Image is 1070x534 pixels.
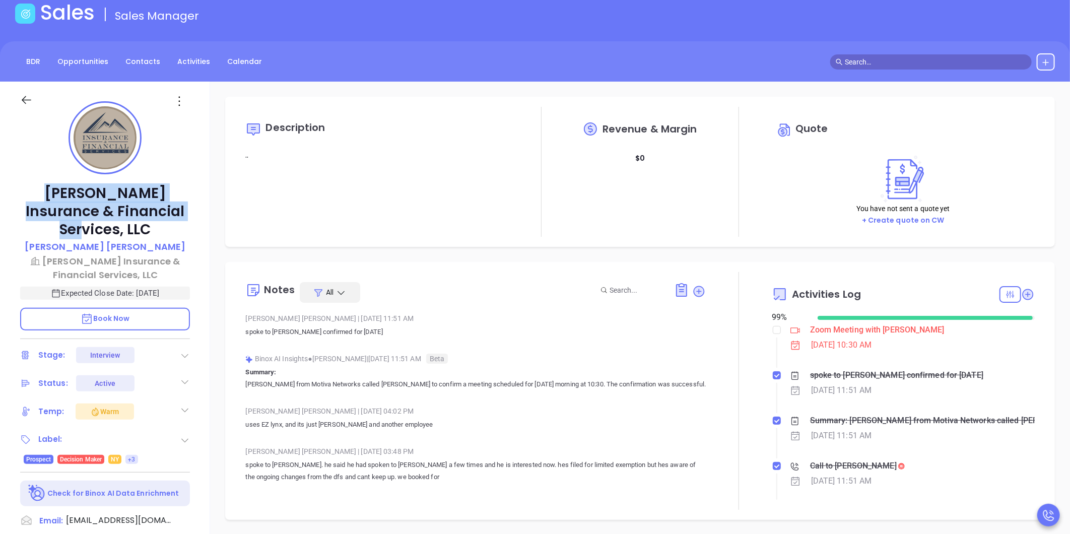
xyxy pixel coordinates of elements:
[326,287,333,297] span: All
[245,311,706,326] div: [PERSON_NAME] [PERSON_NAME] [DATE] 11:51 AM
[66,514,172,526] span: [EMAIL_ADDRESS][DOMAIN_NAME]
[862,214,945,226] a: + Create quote on CW
[811,474,872,489] div: [DATE] 11:51 AM
[20,287,190,300] p: Expected Close Date: [DATE]
[74,106,137,169] img: profile-user
[845,56,1026,68] input: Search…
[90,347,120,363] div: Interview
[38,376,68,391] div: Status:
[111,454,119,465] span: NY
[358,447,359,455] span: |
[245,459,706,483] p: spoke to [PERSON_NAME]. he said he had spoken to [PERSON_NAME] a few times and he is interested n...
[358,314,359,322] span: |
[38,348,65,363] div: Stage:
[20,53,46,70] a: BDR
[28,485,46,502] img: Ai-Enrich-DaqCidB-.svg
[90,406,119,418] div: Warm
[95,375,115,391] div: Active
[772,311,806,323] div: 99 %
[876,155,930,203] img: Create on CWSell
[836,58,843,65] span: search
[610,285,663,296] input: Search...
[119,53,166,70] a: Contacts
[811,383,872,398] div: [DATE] 11:51 AM
[38,432,62,447] div: Label:
[810,413,1037,428] div: Summary: [PERSON_NAME] from Motiva Networks called [PERSON_NAME] to confirm a meeting scheduled f...
[245,326,706,338] p: spoke to [PERSON_NAME] confirmed for [DATE]
[245,351,706,366] div: Binox AI Insights [PERSON_NAME] | [DATE] 11:51 AM
[603,124,697,134] span: Revenue & Margin
[308,355,312,363] span: ●
[245,444,706,459] div: [PERSON_NAME] [PERSON_NAME] [DATE] 03:48 PM
[115,8,199,24] span: Sales Manager
[25,240,185,254] a: [PERSON_NAME] [PERSON_NAME]
[810,322,945,338] div: Zoom Meeting with [PERSON_NAME]
[20,184,190,239] p: [PERSON_NAME] Insurance & Financial Services, LLC
[811,428,872,443] div: [DATE] 11:51 AM
[792,289,861,299] span: Activities Log
[264,285,295,295] div: Notes
[862,215,945,225] span: + Create quote on CW
[811,338,872,353] div: [DATE] 10:30 AM
[245,356,253,363] img: svg%3e
[39,514,63,527] span: Email:
[777,122,793,138] img: Circle dollar
[245,368,276,376] b: Summary:
[40,1,95,25] h1: Sales
[128,454,135,465] span: +3
[221,53,268,70] a: Calendar
[635,149,645,167] p: $ 0
[51,53,114,70] a: Opportunities
[245,149,508,161] p: ..
[25,240,185,253] p: [PERSON_NAME] [PERSON_NAME]
[856,203,950,214] p: You have not sent a quote yet
[810,368,983,383] div: spoke to [PERSON_NAME] confirmed for [DATE]
[20,254,190,282] a: [PERSON_NAME] Insurance & Financial Services, LLC
[426,354,448,364] span: Beta
[245,404,706,419] div: [PERSON_NAME] [PERSON_NAME] [DATE] 04:02 PM
[38,404,64,419] div: Temp:
[245,378,706,390] p: [PERSON_NAME] from Motiva Networks called [PERSON_NAME] to confirm a meeting scheduled for [DATE]...
[171,53,216,70] a: Activities
[810,458,897,474] div: Call to [PERSON_NAME]
[26,454,51,465] span: Prospect
[795,121,828,136] span: Quote
[60,454,102,465] span: Decision Maker
[245,419,706,431] p: uses EZ lynx, and its just [PERSON_NAME] and another employee
[47,488,179,499] p: Check for Binox AI Data Enrichment
[358,407,359,415] span: |
[265,120,325,135] span: Description
[81,313,130,323] span: Book Now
